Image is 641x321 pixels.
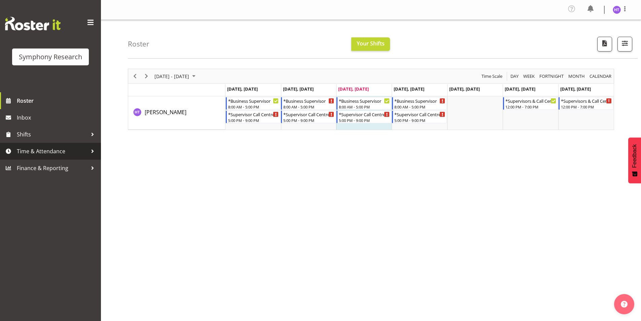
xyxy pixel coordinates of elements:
div: 12:00 PM - 7:00 PM [505,104,556,109]
span: [DATE], [DATE] [449,86,480,92]
span: [DATE], [DATE] [338,86,369,92]
div: Next [141,69,152,83]
div: *Supervisor Call Centre [283,111,334,118]
div: Hal Thomas"s event - *Supervisors & Call Centre Weekend Begin From Sunday, September 14, 2025 at ... [559,97,613,110]
div: Hal Thomas"s event - *Business Supervisor Begin From Thursday, September 11, 2025 at 8:00:00 AM G... [392,97,447,110]
span: [DATE], [DATE] [505,86,535,92]
div: 8:00 AM - 5:00 PM [339,104,390,109]
button: Timeline Day [509,72,520,81]
button: September 08 - 14, 2025 [153,72,199,81]
div: 8:00 AM - 5:00 PM [283,104,334,109]
div: *Business Supervisor [394,97,445,104]
img: help-xxl-2.png [621,301,628,308]
div: 12:00 PM - 7:00 PM [561,104,612,109]
td: Hal Thomas resource [128,96,225,130]
div: Hal Thomas"s event - *Supervisor Call Centre Begin From Wednesday, September 10, 2025 at 5:00:00 ... [336,110,391,123]
div: Timeline Week of September 10, 2025 [128,69,614,130]
span: Time & Attendance [17,146,87,156]
span: [DATE], [DATE] [560,86,591,92]
div: 5:00 PM - 9:00 PM [283,118,334,123]
span: Fortnight [539,72,564,81]
h4: Roster [128,40,149,48]
span: Day [510,72,519,81]
div: 5:00 PM - 9:00 PM [339,118,390,123]
div: 8:00 AM - 5:00 PM [394,104,445,109]
span: Month [568,72,585,81]
span: [DATE], [DATE] [227,86,258,92]
div: Hal Thomas"s event - *Business Supervisor Begin From Tuesday, September 9, 2025 at 8:00:00 AM GMT... [281,97,336,110]
div: 8:00 AM - 5:00 PM [228,104,279,109]
div: Hal Thomas"s event - *Supervisor Call Centre Begin From Thursday, September 11, 2025 at 5:00:00 P... [392,110,447,123]
button: Filter Shifts [617,37,632,52]
button: Download a PDF of the roster according to the set date range. [597,37,612,52]
div: Hal Thomas"s event - *Business Supervisor Begin From Monday, September 8, 2025 at 8:00:00 AM GMT+... [226,97,281,110]
span: [DATE], [DATE] [283,86,314,92]
span: Time Scale [481,72,503,81]
div: Hal Thomas"s event - *Supervisors & Call Centre Weekend Begin From Saturday, September 13, 2025 a... [503,97,558,110]
div: Hal Thomas"s event - *Supervisor Call Centre Begin From Tuesday, September 9, 2025 at 5:00:00 PM ... [281,110,336,123]
span: Roster [17,96,98,106]
table: Timeline Week of September 10, 2025 [225,96,614,130]
div: *Business Supervisor [339,97,390,104]
div: *Supervisor Call Centre [339,111,390,118]
span: [DATE] - [DATE] [154,72,190,81]
span: Week [523,72,535,81]
button: Next [142,72,151,81]
span: Finance & Reporting [17,163,87,173]
img: Rosterit website logo [5,17,61,30]
div: *Supervisor Call Centre [228,111,279,118]
img: hal-thomas1264.jpg [613,6,621,14]
span: Feedback [632,144,638,168]
div: Hal Thomas"s event - *Supervisor Call Centre Begin From Monday, September 8, 2025 at 5:00:00 PM G... [226,110,281,123]
button: Previous [131,72,140,81]
span: Your Shifts [357,40,385,47]
span: Shifts [17,129,87,139]
div: Symphony Research [19,52,82,62]
div: *Supervisor Call Centre [394,111,445,118]
button: Timeline Month [567,72,586,81]
button: Fortnight [538,72,565,81]
a: [PERSON_NAME] [145,108,186,116]
div: 5:00 PM - 9:00 PM [228,118,279,123]
div: *Supervisors & Call Centre Weekend [561,97,612,104]
span: Inbox [17,113,98,123]
div: 5:00 PM - 9:00 PM [394,118,445,123]
button: Feedback - Show survey [628,137,641,183]
div: *Supervisors & Call Centre Weekend [505,97,556,104]
div: Previous [129,69,141,83]
button: Your Shifts [351,37,390,51]
span: [DATE], [DATE] [394,86,424,92]
button: Timeline Week [522,72,536,81]
div: *Business Supervisor [283,97,334,104]
span: calendar [589,72,612,81]
div: *Business Supervisor [228,97,279,104]
button: Time Scale [480,72,504,81]
div: Hal Thomas"s event - *Business Supervisor Begin From Wednesday, September 10, 2025 at 8:00:00 AM ... [336,97,391,110]
button: Month [589,72,613,81]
